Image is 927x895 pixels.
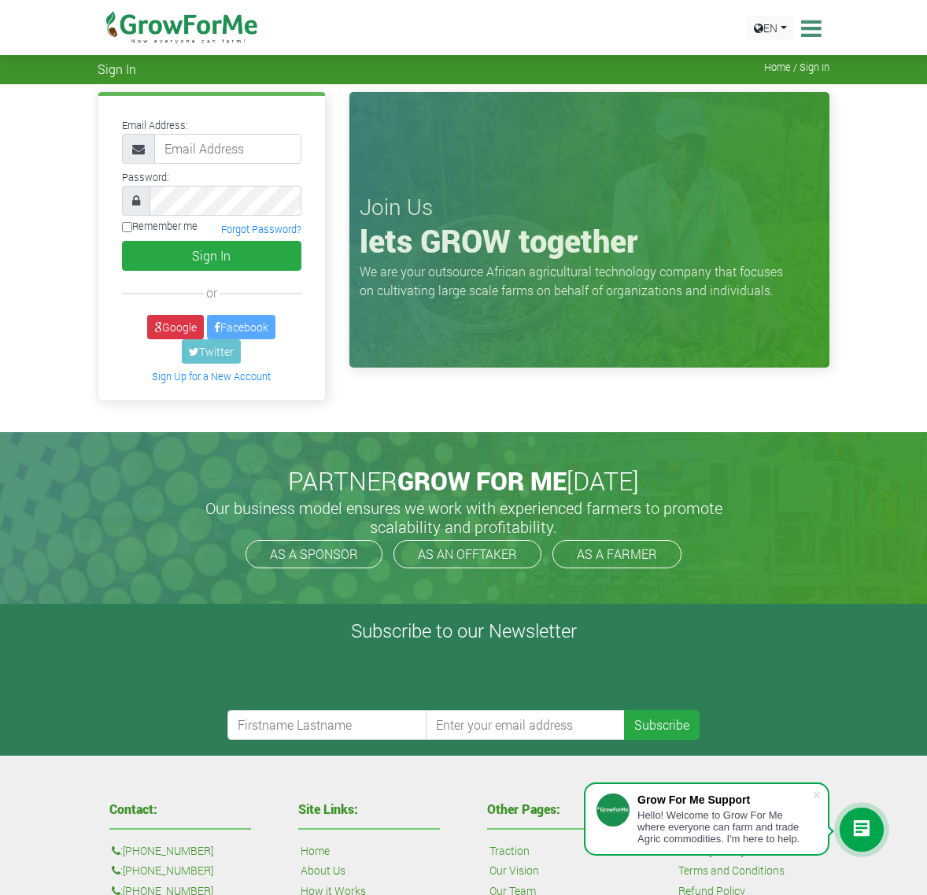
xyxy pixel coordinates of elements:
[122,219,198,234] label: Remember me
[552,540,681,568] a: AS A FARMER
[123,862,213,879] a: [PHONE_NUMBER]
[122,222,132,232] input: Remember me
[678,862,785,879] a: Terms and Conditions
[360,194,819,220] h3: Join Us
[227,710,427,740] input: Firstname Lastname
[152,370,271,383] a: Sign Up for a New Account
[489,842,530,860] a: Traction
[489,862,539,879] a: Our Vision
[98,61,136,76] span: Sign In
[122,283,301,302] div: or
[298,803,440,815] h4: Site Links:
[393,540,541,568] a: AS AN OFFTAKER
[360,262,792,300] p: We are your outsource African agricultural technology company that focuses on cultivating large s...
[188,498,739,536] h5: Our business model ensures we work with experienced farmers to promote scalability and profitabil...
[301,862,345,879] a: About Us
[122,118,188,133] label: Email Address:
[747,16,794,40] a: EN
[227,649,467,710] iframe: reCAPTCHA
[360,222,819,260] h1: lets GROW together
[112,862,249,879] p: :
[637,809,812,845] div: Hello! Welcome to Grow For Me where everyone can farm and trade Agric commodities. I'm here to help.
[624,710,700,740] button: Subscribe
[764,61,829,73] span: Home / Sign In
[487,803,629,815] h4: Other Pages:
[122,241,301,271] button: Sign In
[147,315,204,339] a: Google
[109,803,251,815] h4: Contact:
[301,842,330,860] a: Home
[123,842,213,860] a: [PHONE_NUMBER]
[112,842,249,860] p: :
[154,134,301,164] input: Email Address
[221,223,301,235] a: Forgot Password?
[397,464,567,497] span: GROW FOR ME
[122,170,169,185] label: Password:
[246,540,382,568] a: AS A SPONSOR
[637,793,812,806] div: Grow For Me Support
[104,466,823,496] h2: PARTNER [DATE]
[426,710,626,740] input: Enter your email address
[20,619,907,642] h4: Subscribe to our Newsletter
